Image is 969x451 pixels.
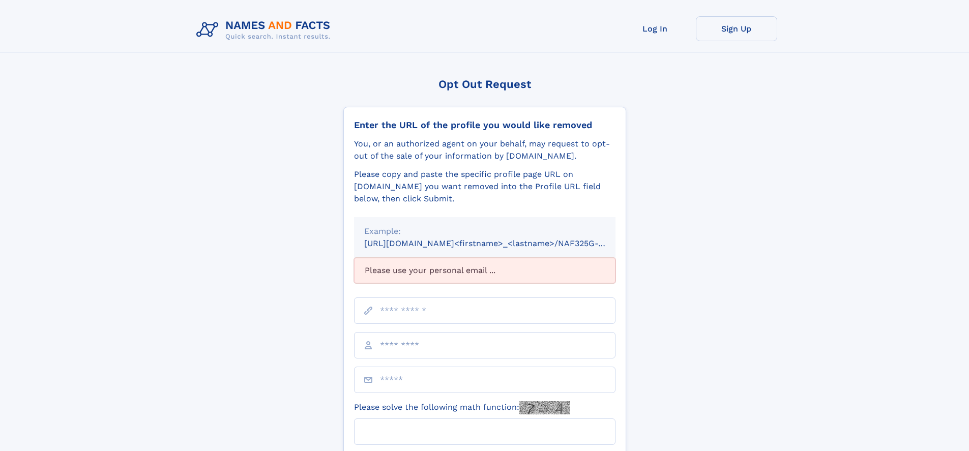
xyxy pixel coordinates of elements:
div: Example: [364,225,605,237]
div: Enter the URL of the profile you would like removed [354,119,615,131]
label: Please solve the following math function: [354,401,570,414]
img: Logo Names and Facts [192,16,339,44]
a: Sign Up [696,16,777,41]
div: You, or an authorized agent on your behalf, may request to opt-out of the sale of your informatio... [354,138,615,162]
div: Please copy and paste the specific profile page URL on [DOMAIN_NAME] you want removed into the Pr... [354,168,615,205]
small: [URL][DOMAIN_NAME]<firstname>_<lastname>/NAF325G-xxxxxxxx [364,238,635,248]
div: Please use your personal email ... [354,258,615,283]
div: Opt Out Request [343,78,626,91]
a: Log In [614,16,696,41]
